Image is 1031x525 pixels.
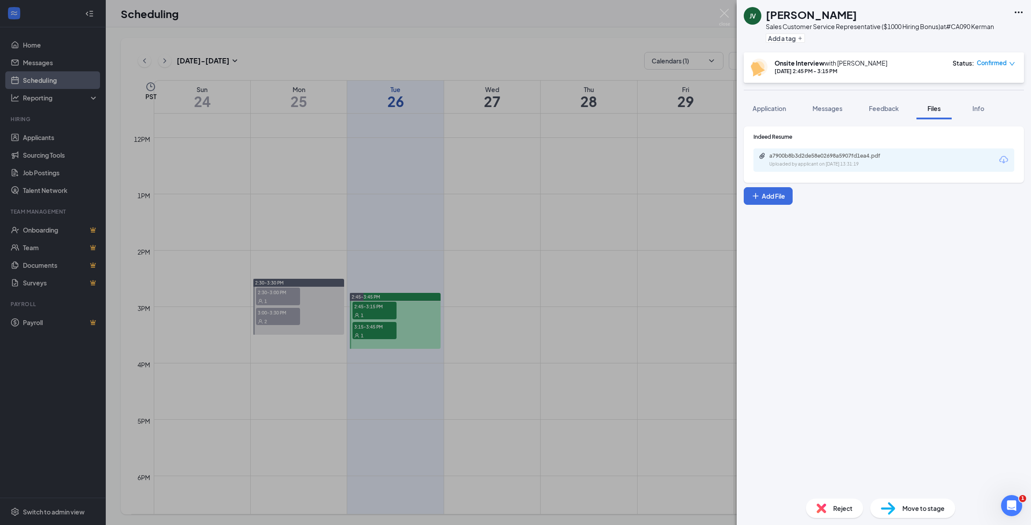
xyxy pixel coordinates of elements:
svg: Plus [797,36,803,41]
div: [DATE] 2:45 PM - 3:15 PM [775,67,887,75]
span: Info [972,104,984,112]
div: Indeed Resume [753,133,1014,140]
span: Files [927,104,941,112]
span: Reject [833,503,853,513]
button: PlusAdd a tag [766,33,805,43]
div: Sales Customer Service Representative ($1000 Hiring Bonus) at #CA090 Kerman [766,22,994,31]
button: Add FilePlus [744,187,793,205]
span: Feedback [869,104,899,112]
span: Confirmed [977,59,1007,67]
svg: Plus [751,192,760,200]
div: Uploaded by applicant on [DATE] 13:31:19 [769,161,901,168]
svg: Ellipses [1013,7,1024,18]
span: Move to stage [902,503,945,513]
div: a7900b8b3d2de58e02698a5907fd1ea4.pdf [769,152,893,159]
span: down [1009,61,1015,67]
svg: Download [998,155,1009,165]
div: JV [749,11,756,20]
span: Application [753,104,786,112]
h1: [PERSON_NAME] [766,7,857,22]
iframe: Intercom live chat [1001,495,1022,516]
span: Messages [812,104,842,112]
svg: Paperclip [759,152,766,159]
b: Onsite Interview [775,59,824,67]
div: with [PERSON_NAME] [775,59,887,67]
a: Paperclipa7900b8b3d2de58e02698a5907fd1ea4.pdfUploaded by applicant on [DATE] 13:31:19 [759,152,901,168]
div: Status : [953,59,974,67]
span: 1 [1019,495,1026,502]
